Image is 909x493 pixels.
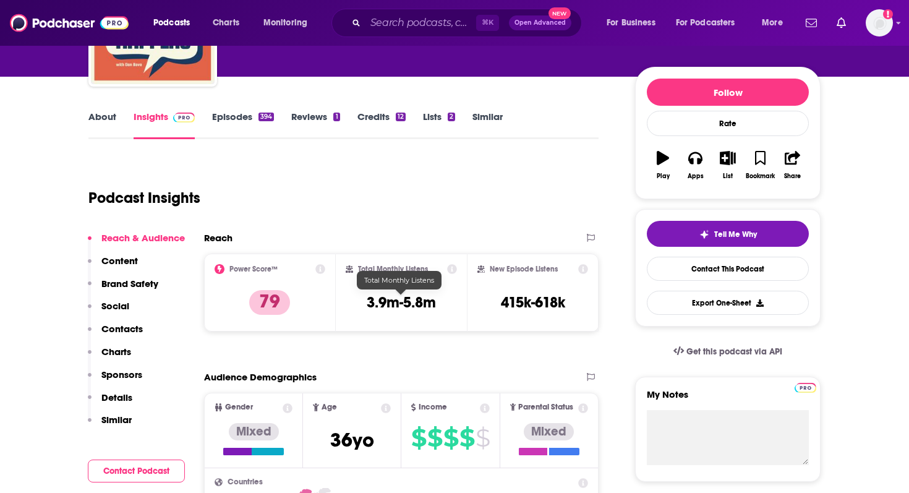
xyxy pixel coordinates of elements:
[866,9,893,36] span: Logged in as torisims
[746,173,775,180] div: Bookmark
[664,337,792,367] a: Get this podcast via API
[490,265,558,273] h2: New Episode Listens
[744,143,776,187] button: Bookmark
[88,278,158,301] button: Brand Safety
[419,403,447,411] span: Income
[427,428,442,448] span: $
[228,478,263,486] span: Countries
[647,388,809,410] label: My Notes
[866,9,893,36] button: Show profile menu
[688,173,704,180] div: Apps
[762,14,783,32] span: More
[883,9,893,19] svg: Add a profile image
[88,232,185,255] button: Reach & Audience
[255,13,323,33] button: open menu
[367,293,436,312] h3: 3.9m-5.8m
[88,460,185,482] button: Contact Podcast
[291,111,339,139] a: Reviews1
[801,12,822,33] a: Show notifications dropdown
[795,383,816,393] img: Podchaser Pro
[548,7,571,19] span: New
[322,403,337,411] span: Age
[229,423,279,440] div: Mixed
[101,232,185,244] p: Reach & Audience
[101,369,142,380] p: Sponsors
[668,13,753,33] button: open menu
[101,346,131,358] p: Charts
[330,428,374,452] span: 36 yo
[723,173,733,180] div: List
[10,11,129,35] img: Podchaser - Follow, Share and Rate Podcasts
[101,392,132,403] p: Details
[699,229,709,239] img: tell me why sparkle
[657,173,670,180] div: Play
[153,14,190,32] span: Podcasts
[518,403,573,411] span: Parental Status
[365,13,476,33] input: Search podcasts, credits, & more...
[101,278,158,289] p: Brand Safety
[647,291,809,315] button: Export One-Sheet
[101,255,138,267] p: Content
[88,369,142,392] button: Sponsors
[364,276,434,285] span: Total Monthly Listens
[204,371,317,383] h2: Audience Demographics
[263,14,307,32] span: Monitoring
[777,143,809,187] button: Share
[101,300,129,312] p: Social
[795,381,816,393] a: Pro website
[607,14,655,32] span: For Business
[476,428,490,448] span: $
[676,14,735,32] span: For Podcasters
[204,232,233,244] h2: Reach
[647,79,809,106] button: Follow
[443,428,458,448] span: $
[88,323,143,346] button: Contacts
[258,113,274,121] div: 394
[249,290,290,315] p: 79
[753,13,798,33] button: open menu
[866,9,893,36] img: User Profile
[358,265,428,273] h2: Total Monthly Listens
[524,423,574,440] div: Mixed
[225,403,253,411] span: Gender
[173,113,195,122] img: Podchaser Pro
[357,111,406,139] a: Credits12
[509,15,571,30] button: Open AdvancedNew
[714,229,757,239] span: Tell Me Why
[448,113,455,121] div: 2
[459,428,474,448] span: $
[647,257,809,281] a: Contact This Podcast
[514,20,566,26] span: Open Advanced
[88,111,116,139] a: About
[88,392,132,414] button: Details
[88,346,131,369] button: Charts
[423,111,455,139] a: Lists2
[229,265,278,273] h2: Power Score™
[712,143,744,187] button: List
[333,113,339,121] div: 1
[472,111,503,139] a: Similar
[213,14,239,32] span: Charts
[134,111,195,139] a: InsightsPodchaser Pro
[343,9,594,37] div: Search podcasts, credits, & more...
[686,346,782,357] span: Get this podcast via API
[88,414,132,437] button: Similar
[145,13,206,33] button: open menu
[101,323,143,335] p: Contacts
[476,15,499,31] span: ⌘ K
[832,12,851,33] a: Show notifications dropdown
[88,189,200,207] h1: Podcast Insights
[647,221,809,247] button: tell me why sparkleTell Me Why
[501,293,565,312] h3: 415k-618k
[205,13,247,33] a: Charts
[598,13,671,33] button: open menu
[101,414,132,426] p: Similar
[396,113,406,121] div: 12
[647,111,809,136] div: Rate
[679,143,711,187] button: Apps
[647,143,679,187] button: Play
[212,111,274,139] a: Episodes394
[88,255,138,278] button: Content
[784,173,801,180] div: Share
